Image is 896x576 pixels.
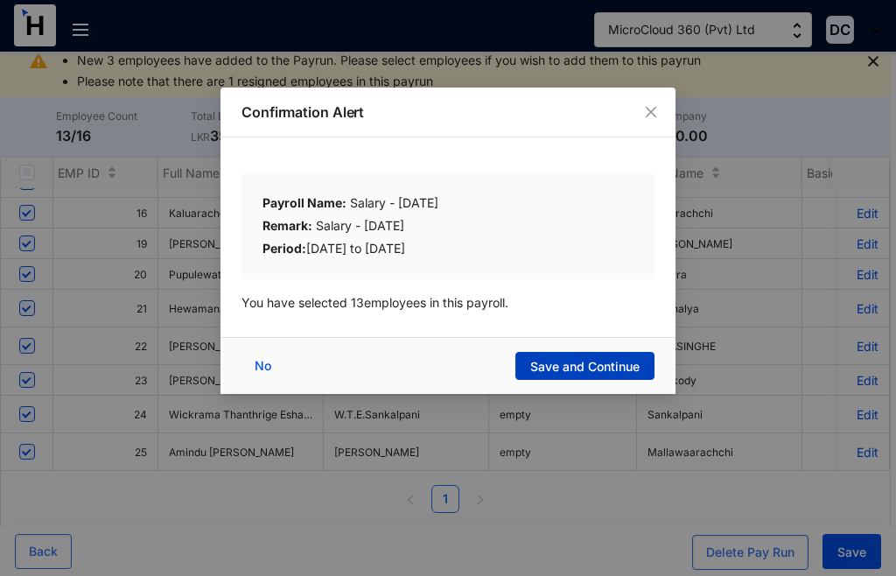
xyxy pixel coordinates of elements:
div: [DATE] to [DATE] [262,239,633,258]
span: close [644,105,658,119]
button: Close [641,102,661,122]
span: Save and Continue [530,358,640,376]
span: No [255,356,271,376]
button: No [241,352,289,380]
span: You have selected 13 employees in this payroll. [241,295,508,310]
b: Period: [262,241,306,256]
div: Salary - [DATE] [262,193,633,216]
button: Save and Continue [515,352,654,380]
p: Confirmation Alert [241,102,654,123]
div: Salary - [DATE] [262,216,633,239]
b: Remark: [262,218,312,233]
b: Payroll Name: [262,195,346,210]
